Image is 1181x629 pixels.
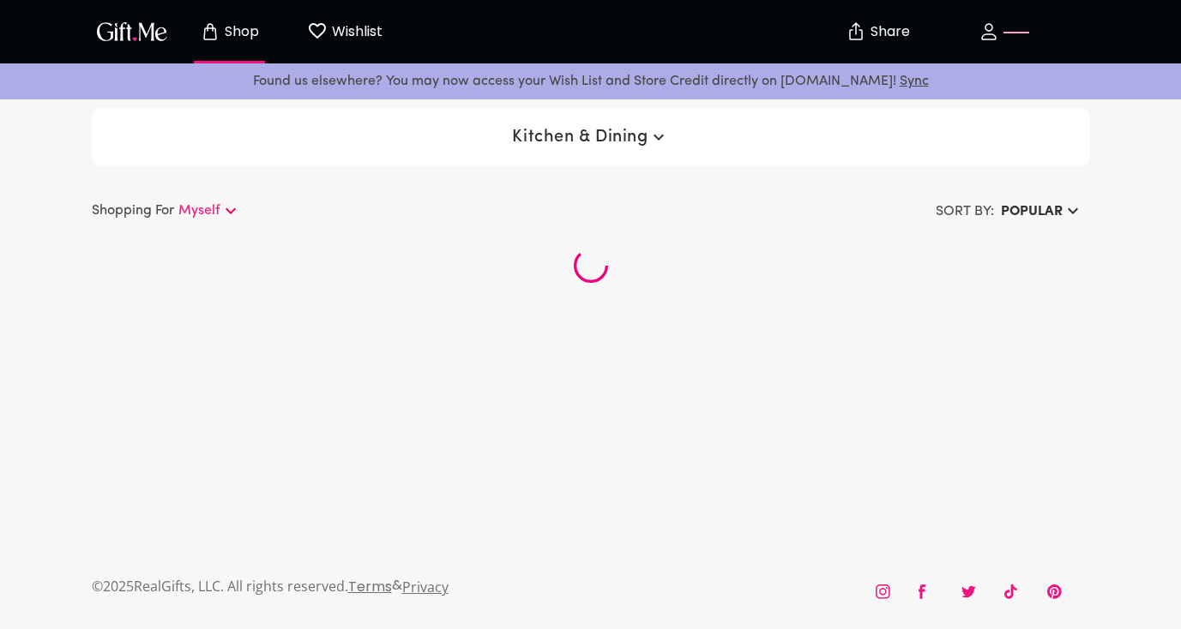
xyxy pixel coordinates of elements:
[936,201,994,222] h6: SORT BY:
[14,70,1167,93] p: Found us elsewhere? You may now access your Wish List and Store Credit directly on [DOMAIN_NAME]!
[298,4,392,59] button: Wishlist page
[92,575,348,597] p: © 2025 RealGifts, LLC. All rights reserved.
[348,577,392,596] a: Terms
[183,4,277,59] button: Store page
[92,201,174,221] p: Shopping For
[1001,201,1063,222] h6: Popular
[328,21,383,43] p: Wishlist
[846,21,866,42] img: secure
[220,25,259,39] p: Shop
[392,576,402,612] p: &
[900,75,929,88] a: Sync
[866,25,910,39] p: Share
[92,21,172,42] button: GiftMe Logo
[994,196,1090,227] button: Popular
[505,122,675,153] button: Kitchen & Dining
[512,127,668,147] span: Kitchen & Dining
[93,19,171,44] img: GiftMe Logo
[848,2,908,62] button: Share
[178,201,220,221] p: Myself
[402,578,449,596] a: Privacy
